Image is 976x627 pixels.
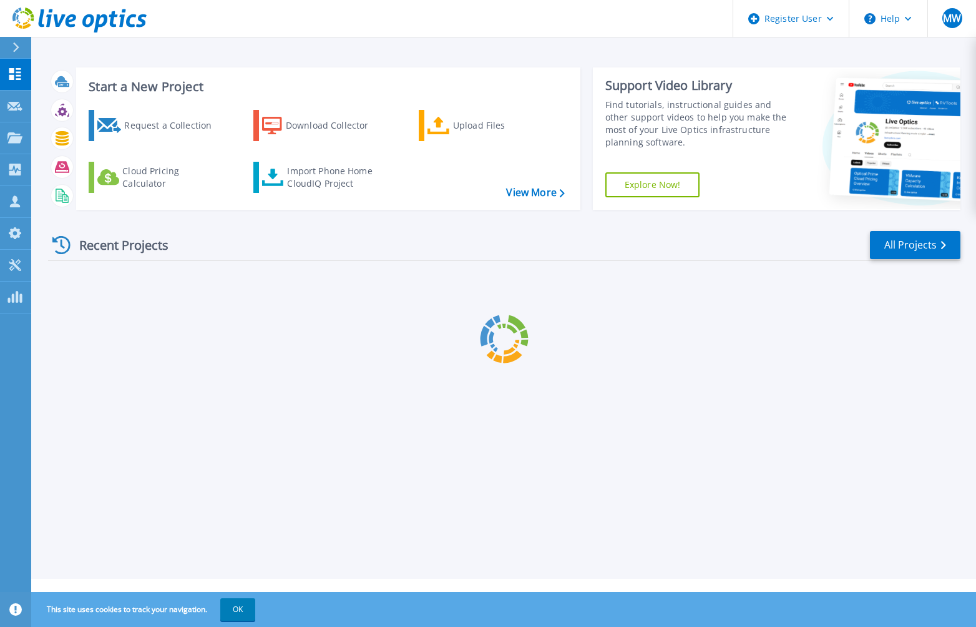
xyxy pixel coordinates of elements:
[605,99,790,149] div: Find tutorials, instructional guides and other support videos to help you make the most of your L...
[870,231,960,259] a: All Projects
[124,113,224,138] div: Request a Collection
[506,187,564,199] a: View More
[286,113,386,138] div: Download Collector
[605,172,700,197] a: Explore Now!
[48,230,185,260] div: Recent Projects
[89,110,228,141] a: Request a Collection
[89,80,564,94] h3: Start a New Project
[453,113,553,138] div: Upload Files
[605,77,790,94] div: Support Video Library
[419,110,558,141] a: Upload Files
[943,13,961,23] span: MW
[253,110,393,141] a: Download Collector
[287,165,384,190] div: Import Phone Home CloudIQ Project
[89,162,228,193] a: Cloud Pricing Calculator
[122,165,222,190] div: Cloud Pricing Calculator
[220,598,255,621] button: OK
[34,598,255,621] span: This site uses cookies to track your navigation.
